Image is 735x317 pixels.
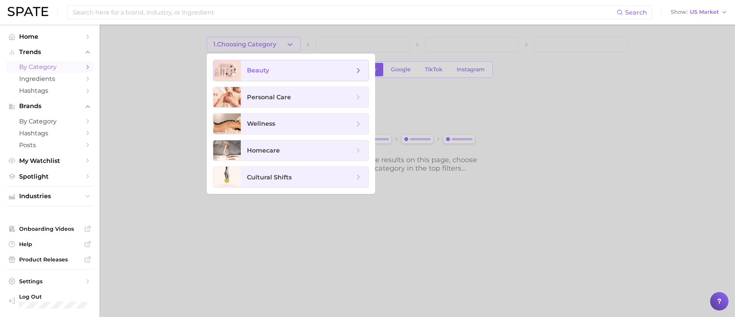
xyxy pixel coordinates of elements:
span: homecare [247,147,280,154]
a: Hashtags [6,85,93,97]
span: Settings [19,278,80,285]
span: wellness [247,120,275,127]
span: Show [671,10,688,14]
button: Trends [6,46,93,58]
a: Spotlight [6,171,93,182]
a: Home [6,31,93,43]
span: Posts [19,141,80,149]
span: Search [625,9,647,16]
span: cultural shifts [247,174,292,181]
span: beauty [247,67,269,74]
span: Product Releases [19,256,80,263]
a: Settings [6,276,93,287]
span: personal care [247,94,291,101]
a: Log out. Currently logged in with e-mail laura.epstein@givaudan.com. [6,291,93,311]
a: My Watchlist [6,155,93,167]
span: Brands [19,103,80,110]
span: Onboarding Videos [19,225,80,232]
span: Hashtags [19,87,80,94]
a: by Category [6,61,93,73]
span: Trends [19,49,80,56]
a: Onboarding Videos [6,223,93,235]
a: Ingredients [6,73,93,85]
span: Help [19,241,80,248]
span: US Market [690,10,719,14]
span: Spotlight [19,173,80,180]
input: Search here for a brand, industry, or ingredient [72,6,617,19]
a: by Category [6,115,93,127]
a: Hashtags [6,127,93,139]
span: Ingredients [19,75,80,82]
button: Industries [6,191,93,202]
span: Log Out [19,293,97,300]
img: SPATE [8,7,48,16]
span: Home [19,33,80,40]
a: Product Releases [6,254,93,265]
a: Help [6,238,93,250]
button: ShowUS Market [669,7,729,17]
span: by Category [19,63,80,71]
a: Posts [6,139,93,151]
span: My Watchlist [19,157,80,164]
button: Brands [6,100,93,112]
ul: 1.Choosing Category [207,54,375,194]
span: by Category [19,118,80,125]
span: Hashtags [19,130,80,137]
span: Industries [19,193,80,200]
